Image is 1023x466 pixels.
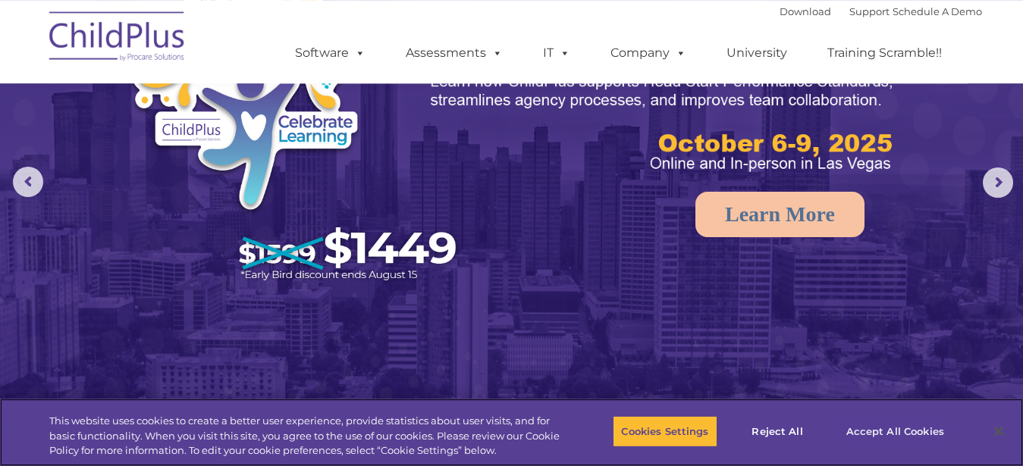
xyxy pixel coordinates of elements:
[49,414,563,458] div: This website uses cookies to create a better user experience, provide statistics about user visit...
[780,5,831,17] a: Download
[280,38,381,68] a: Software
[780,5,982,17] font: |
[982,414,1015,448] button: Close
[211,162,275,174] span: Phone number
[838,415,952,447] button: Accept All Cookies
[730,415,825,447] button: Reject All
[695,192,865,237] a: Learn More
[595,38,701,68] a: Company
[391,38,518,68] a: Assessments
[812,38,957,68] a: Training Scramble!!
[613,415,717,447] button: Cookies Settings
[42,1,193,77] img: ChildPlus by Procare Solutions
[849,5,890,17] a: Support
[528,38,585,68] a: IT
[893,5,982,17] a: Schedule A Demo
[711,38,802,68] a: University
[211,100,257,111] span: Last name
